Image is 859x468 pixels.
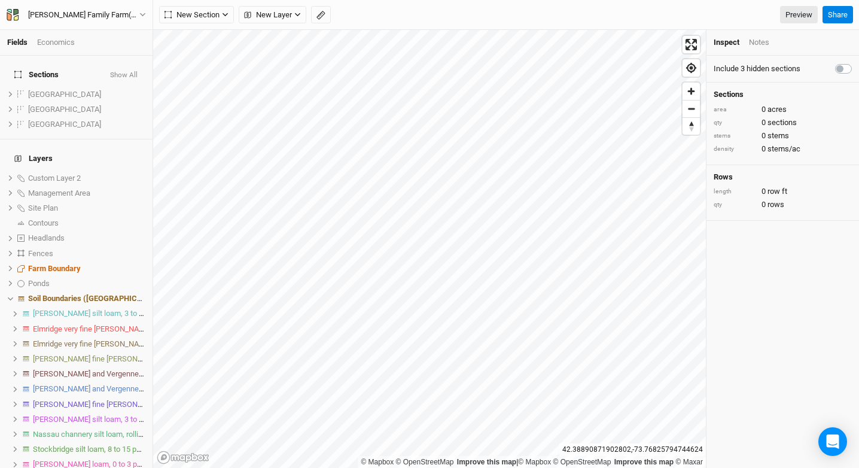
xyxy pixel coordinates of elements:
span: [PERSON_NAME] fine [PERSON_NAME] loam [33,354,182,363]
button: Shortcut: M [311,6,331,24]
span: Management Area [28,189,90,197]
div: density [714,145,756,154]
span: [PERSON_NAME] and Vergennes soils, hilly [33,384,178,393]
div: Lower Field [28,90,145,99]
div: 0 [714,144,852,154]
span: [GEOGRAPHIC_DATA] [28,90,101,99]
div: Inspect [714,37,739,48]
button: Reset bearing to north [683,117,700,135]
button: New Section [159,6,234,24]
div: Site Plan [28,203,145,213]
a: Improve this map [614,458,674,466]
div: Headlands [28,233,145,243]
span: Sections [14,70,59,80]
a: Mapbox [518,458,551,466]
a: Mapbox [361,458,394,466]
div: Farm Boundary [28,264,145,273]
div: Notes [749,37,769,48]
span: Headlands [28,233,65,242]
span: Enter fullscreen [683,36,700,53]
div: [PERSON_NAME] Family Farm(old) [28,9,139,21]
span: Contours [28,218,59,227]
canvas: Map [153,30,706,468]
h4: Sections [714,90,852,99]
button: Find my location [683,59,700,77]
div: Contours [28,218,145,228]
div: 0 [714,130,852,141]
span: Ponds [28,279,50,288]
div: Middle Field [28,105,145,114]
span: New Section [165,9,220,21]
span: Farm Boundary [28,264,81,273]
span: Elmridge very fine [PERSON_NAME] loam, 3 to 8 percent slopes [33,339,244,348]
span: rows [767,199,784,210]
span: Site Plan [28,203,58,212]
span: [PERSON_NAME] fine [PERSON_NAME] loam, 0 to 3 percent slopes [33,400,257,409]
span: Fences [28,249,53,258]
span: Custom Layer 2 [28,174,81,183]
div: Stockbridge silt loam, 8 to 15 percent slopes [33,445,145,454]
span: Stockbridge silt loam, 8 to 15 percent slopes [33,445,182,454]
button: [PERSON_NAME] Family Farm(old) [6,8,147,22]
h4: Rows [714,172,852,182]
div: Ponds [28,279,145,288]
div: Custom Layer 2 [28,174,145,183]
span: [GEOGRAPHIC_DATA] [28,120,101,129]
div: Upper Field [28,120,145,129]
a: Mapbox logo [157,451,209,464]
div: length [714,187,756,196]
div: 0 [714,186,852,197]
div: 0 [714,117,852,128]
a: Improve this map [457,458,516,466]
a: OpenStreetMap [553,458,611,466]
div: Manlius channery silt loam, 3 to 8 percent slopes [33,415,145,424]
div: Hudson and Vergennes soils, hilly [33,384,145,394]
span: row ft [767,186,787,197]
span: [PERSON_NAME] silt loam, 3 to 8 percent slopes [33,309,195,318]
div: Open Intercom Messenger [818,427,847,456]
div: Economics [37,37,75,48]
div: 0 [714,199,852,210]
button: Zoom in [683,83,700,100]
div: area [714,105,756,114]
span: acres [767,104,787,115]
button: New Layer [239,6,306,24]
div: Management Area [28,189,145,198]
div: Elnora fine sandy loam [33,354,145,364]
div: Elmridge very fine sandy loam, 0 to 3 percent slopes [33,324,145,334]
span: [GEOGRAPHIC_DATA] [28,105,101,114]
button: Show All [109,71,138,80]
span: New Layer [244,9,292,21]
a: Maxar [675,458,703,466]
span: Nassau channery silt loam, rolling, very rocky [33,430,184,439]
h4: Layers [7,147,145,171]
label: Include 3 hidden sections [714,63,800,74]
span: Soil Boundaries ([GEOGRAPHIC_DATA]) [28,294,165,303]
a: Preview [780,6,818,24]
div: stems [714,132,756,141]
div: qty [714,118,756,127]
span: [PERSON_NAME] silt loam, 3 to 8 percent slopes [33,415,195,424]
div: Hudson and Vergennes soils, 3 to 8 percent slopes [33,369,145,379]
span: stems/ac [767,144,800,154]
span: Reset bearing to north [683,118,700,135]
div: Elmridge very fine sandy loam, 3 to 8 percent slopes [33,339,145,349]
div: Collamer silt loam, 3 to 8 percent slopes [33,309,145,318]
div: Knickerbocker fine sandy loam, 0 to 3 percent slopes [33,400,145,409]
div: Nassau channery silt loam, rolling, very rocky [33,430,145,439]
div: 42.38890871902802 , -73.76825794744624 [559,443,706,456]
div: Fences [28,249,145,259]
button: Share [823,6,853,24]
span: Zoom out [683,101,700,117]
a: Fields [7,38,28,47]
div: | [361,456,703,468]
button: Zoom out [683,100,700,117]
span: Elmridge very fine [PERSON_NAME] loam, 0 to 3 percent slopes [33,324,244,333]
span: sections [767,117,797,128]
div: 0 [714,104,852,115]
a: OpenStreetMap [396,458,454,466]
div: qty [714,200,756,209]
span: [PERSON_NAME] and Vergennes soils, 3 to 8 percent slopes [33,369,235,378]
